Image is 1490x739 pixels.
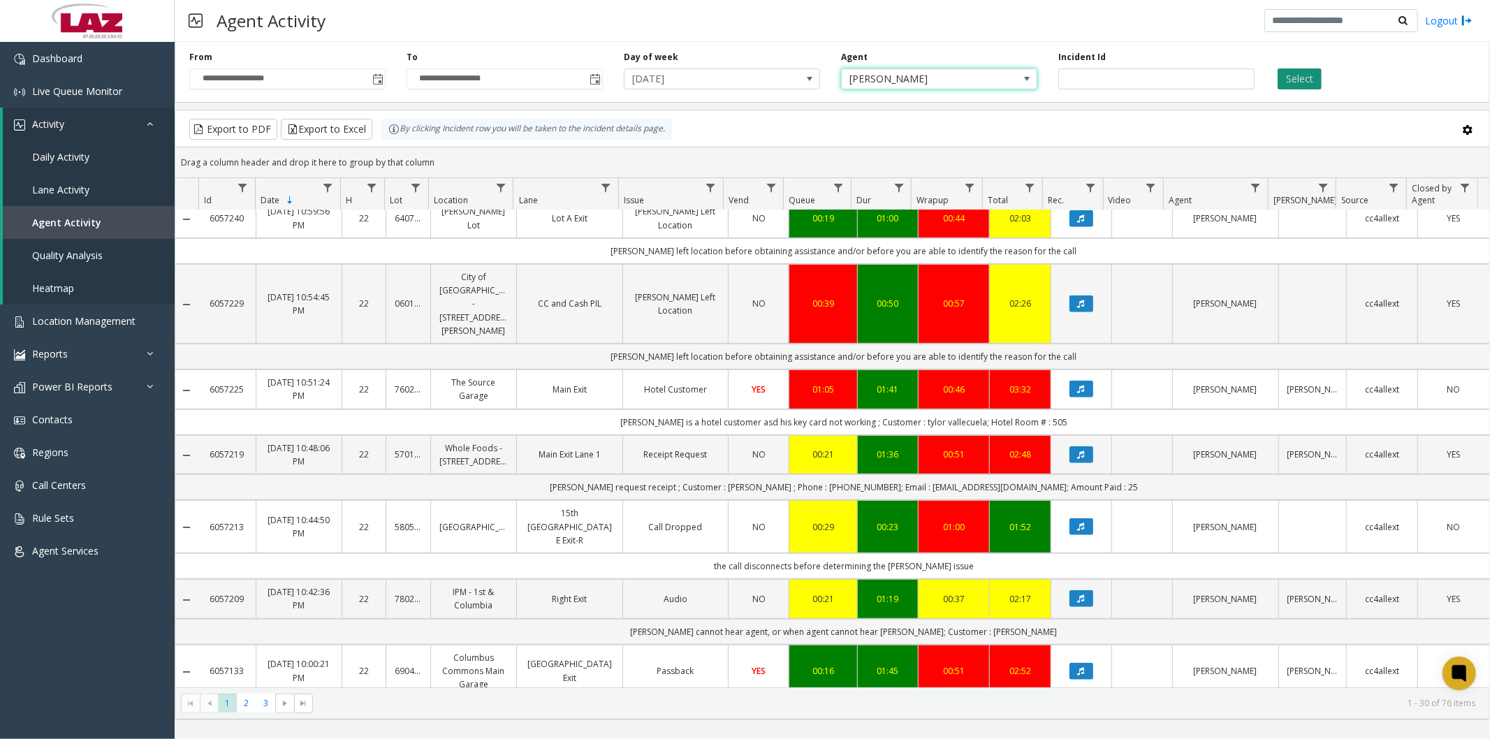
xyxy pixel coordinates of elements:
[1058,51,1106,64] label: Incident Id
[175,178,1489,687] div: Data table
[998,592,1042,606] a: 02:17
[14,415,25,426] img: 'icon'
[1181,212,1270,225] a: [PERSON_NAME]
[275,694,294,713] span: Go to the next page
[631,448,720,461] a: Receipt Request
[927,297,981,310] a: 00:57
[1355,212,1410,225] a: cc4allext
[32,380,112,393] span: Power BI Reports
[3,140,175,173] a: Daily Activity
[866,664,910,678] a: 01:45
[32,117,64,131] span: Activity
[207,664,247,678] a: 6057133
[829,178,848,197] a: Queue Filter Menu
[866,212,910,225] div: 01:00
[798,664,848,678] a: 00:16
[32,314,136,328] span: Location Management
[752,212,766,224] span: NO
[798,448,848,461] a: 00:21
[439,270,508,337] a: City of [GEOGRAPHIC_DATA] - [STREET_ADDRESS][PERSON_NAME]
[439,520,508,534] a: [GEOGRAPHIC_DATA]
[32,544,98,557] span: Agent Services
[1355,448,1410,461] a: cc4allext
[998,297,1042,310] a: 02:26
[798,520,848,534] a: 00:29
[1426,212,1481,225] a: YES
[737,297,780,310] a: NO
[207,212,247,225] a: 6057240
[3,206,175,239] a: Agent Activity
[1141,178,1160,197] a: Video Filter Menu
[1273,194,1337,206] span: [PERSON_NAME]
[1246,178,1265,197] a: Agent Filter Menu
[624,51,678,64] label: Day of week
[14,349,25,360] img: 'icon'
[927,448,981,461] a: 00:51
[597,178,615,197] a: Lane Filter Menu
[752,665,766,677] span: YES
[298,698,309,709] span: Go to the last page
[927,592,981,606] a: 00:37
[256,694,275,712] span: Page 3
[189,51,212,64] label: From
[321,697,1475,709] kendo-pager-info: 1 - 30 of 76 items
[998,448,1042,461] div: 02:48
[866,592,910,606] div: 01:19
[1287,383,1338,396] a: [PERSON_NAME]
[998,520,1042,534] a: 01:52
[3,173,175,206] a: Lane Activity
[207,448,247,461] a: 6057219
[737,383,780,396] a: YES
[988,194,1008,206] span: Total
[856,194,871,206] span: Dur
[32,511,74,525] span: Rule Sets
[279,698,291,709] span: Go to the next page
[866,520,910,534] a: 00:23
[233,178,252,197] a: Id Filter Menu
[1181,592,1270,606] a: [PERSON_NAME]
[32,478,86,492] span: Call Centers
[1081,178,1100,197] a: Rec. Filter Menu
[439,651,508,692] a: Columbus Commons Main Garage
[395,520,422,534] a: 580571
[175,594,198,606] a: Collapse Details
[1287,448,1338,461] a: [PERSON_NAME]
[14,448,25,459] img: 'icon'
[265,657,333,684] a: [DATE] 10:00:21 PM
[737,448,780,461] a: NO
[175,150,1489,175] div: Drag a column header and drop it here to group by that column
[1287,664,1338,678] a: [PERSON_NAME]
[32,216,101,229] span: Agent Activity
[175,385,198,396] a: Collapse Details
[32,281,74,295] span: Heatmap
[381,119,672,140] div: By clicking Incident row you will be taken to the incident details page.
[1181,297,1270,310] a: [PERSON_NAME]
[3,239,175,272] a: Quality Analysis
[351,592,378,606] a: 22
[32,446,68,459] span: Regions
[218,694,237,712] span: Page 1
[866,383,910,396] div: 01:41
[261,194,279,206] span: Date
[204,194,212,206] span: Id
[525,448,614,461] a: Main Exit Lane 1
[1426,383,1481,396] a: NO
[1287,592,1338,606] a: [PERSON_NAME]
[395,297,422,310] a: 060130
[14,54,25,65] img: 'icon'
[752,448,766,460] span: NO
[32,85,122,98] span: Live Queue Monitor
[207,297,247,310] a: 6057229
[998,212,1042,225] a: 02:03
[631,520,720,534] a: Call Dropped
[207,520,247,534] a: 6057213
[1456,178,1475,197] a: Closed by Agent Filter Menu
[961,178,979,197] a: Wrapup Filter Menu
